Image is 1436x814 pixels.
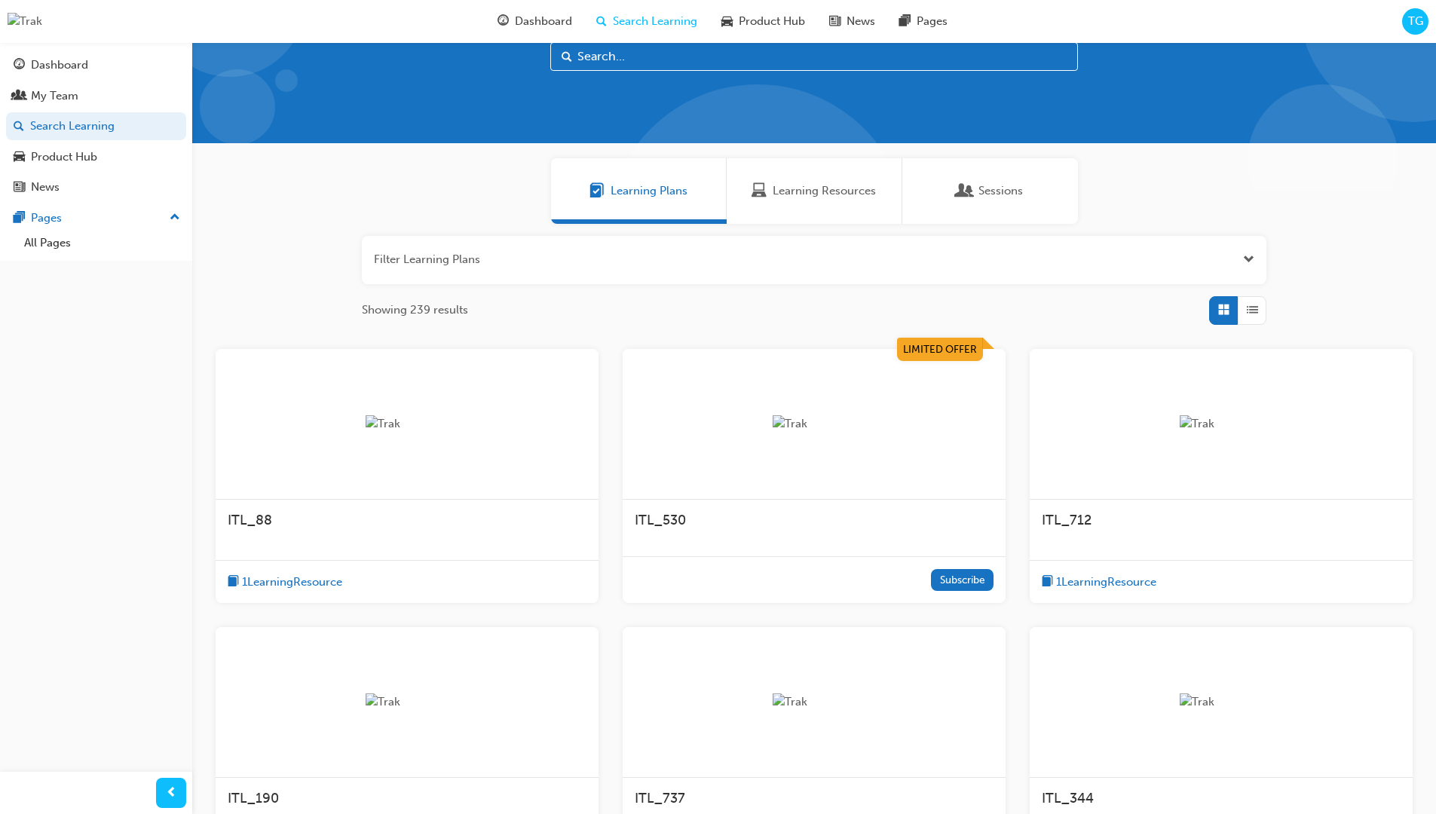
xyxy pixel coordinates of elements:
span: ITL_712 [1042,512,1092,528]
div: Dashboard [31,57,88,74]
a: All Pages [18,231,186,255]
button: Subscribe [931,569,994,591]
a: News [6,173,186,201]
span: Grid [1218,301,1229,319]
span: Dashboard [515,13,572,30]
span: ITL_344 [1042,790,1094,806]
div: News [31,179,60,196]
span: Showing 239 results [362,301,468,319]
a: news-iconNews [817,6,887,37]
span: News [847,13,875,30]
span: ITL_530 [635,512,686,528]
span: List [1247,301,1258,319]
span: book-icon [1042,573,1053,592]
a: Dashboard [6,51,186,79]
span: Pages [917,13,948,30]
img: Trak [773,415,856,433]
span: Search Learning [613,13,697,30]
span: search-icon [14,120,24,133]
a: car-iconProduct Hub [709,6,817,37]
span: Limited Offer [903,343,977,356]
span: book-icon [228,573,239,592]
span: guage-icon [14,59,25,72]
a: SessionsSessions [902,158,1078,224]
span: pages-icon [899,12,911,31]
span: Sessions [978,182,1023,200]
a: Learning ResourcesLearning Resources [727,158,902,224]
a: Product Hub [6,143,186,171]
button: book-icon1LearningResource [228,573,342,592]
img: Trak [1180,693,1263,711]
img: Trak [366,415,449,433]
span: ITL_88 [228,512,272,528]
a: Learning PlansLearning Plans [551,158,727,224]
span: news-icon [14,181,25,194]
span: up-icon [170,208,180,228]
input: Search... [550,42,1078,71]
span: pages-icon [14,212,25,225]
button: book-icon1LearningResource [1042,573,1156,592]
span: ITL_737 [635,790,685,806]
img: Trak [1180,415,1263,433]
img: Trak [8,13,42,30]
a: search-iconSearch Learning [584,6,709,37]
span: Search [562,48,572,66]
button: Pages [6,204,186,232]
span: Learning Plans [589,182,605,200]
span: Product Hub [739,13,805,30]
span: ITL_190 [228,790,279,806]
span: car-icon [721,12,733,31]
a: Search Learning [6,112,186,140]
a: guage-iconDashboard [485,6,584,37]
a: TrakITL_88book-icon1LearningResource [216,349,599,604]
span: people-icon [14,90,25,103]
span: car-icon [14,151,25,164]
div: Product Hub [31,148,97,166]
div: My Team [31,87,78,105]
span: 1 Learning Resource [242,574,342,591]
a: My Team [6,82,186,110]
button: TG [1402,8,1428,35]
span: Learning Plans [611,182,687,200]
span: Learning Resources [773,182,876,200]
span: TG [1408,13,1423,30]
img: Trak [773,693,856,711]
img: Trak [366,693,449,711]
span: prev-icon [166,784,177,803]
a: Limited OfferTrakITL_530Subscribe [623,349,1006,604]
span: guage-icon [498,12,509,31]
button: Open the filter [1243,251,1254,268]
a: pages-iconPages [887,6,960,37]
span: Sessions [957,182,972,200]
button: DashboardMy TeamSearch LearningProduct HubNews [6,48,186,204]
span: search-icon [596,12,607,31]
span: news-icon [829,12,840,31]
span: 1 Learning Resource [1056,574,1156,591]
div: Pages [31,210,62,227]
span: Learning Resources [752,182,767,200]
a: TrakITL_712book-icon1LearningResource [1030,349,1413,604]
